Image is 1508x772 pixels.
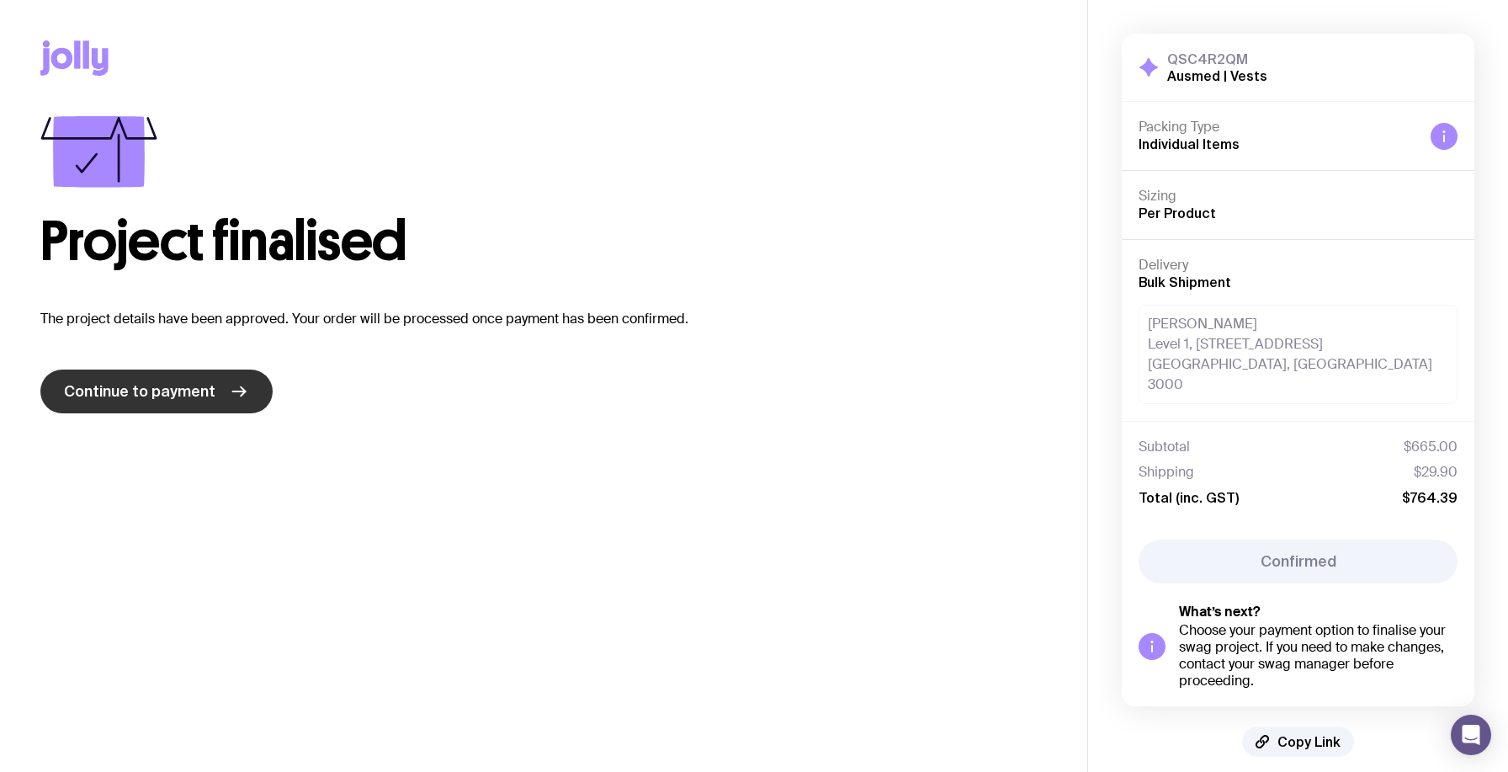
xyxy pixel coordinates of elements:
span: $29.90 [1414,464,1458,481]
span: Subtotal [1139,439,1190,455]
span: Individual Items [1139,136,1240,152]
button: Confirmed [1139,540,1458,583]
a: Continue to payment [40,370,273,413]
span: Per Product [1139,205,1216,221]
button: Copy Link [1242,727,1354,757]
h2: Ausmed | Vests [1167,67,1267,84]
div: Open Intercom Messenger [1451,715,1491,755]
h1: Project finalised [40,215,1047,269]
span: Bulk Shipment [1139,274,1231,290]
span: Copy Link [1277,733,1341,750]
span: Shipping [1139,464,1194,481]
h4: Sizing [1139,188,1458,205]
p: The project details have been approved. Your order will be processed once payment has been confir... [40,309,1047,329]
h4: Packing Type [1139,119,1417,136]
div: Choose your payment option to finalise your swag project. If you need to make changes, contact yo... [1179,622,1458,689]
h4: Delivery [1139,257,1458,274]
h3: QSC4R2QM [1167,51,1267,67]
span: Continue to payment [64,381,215,402]
h5: What’s next? [1179,604,1458,620]
div: [PERSON_NAME] Level 1, [STREET_ADDRESS] [GEOGRAPHIC_DATA], [GEOGRAPHIC_DATA] 3000 [1139,305,1458,404]
span: $665.00 [1404,439,1458,455]
span: $764.39 [1402,489,1458,506]
span: Total (inc. GST) [1139,489,1239,506]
